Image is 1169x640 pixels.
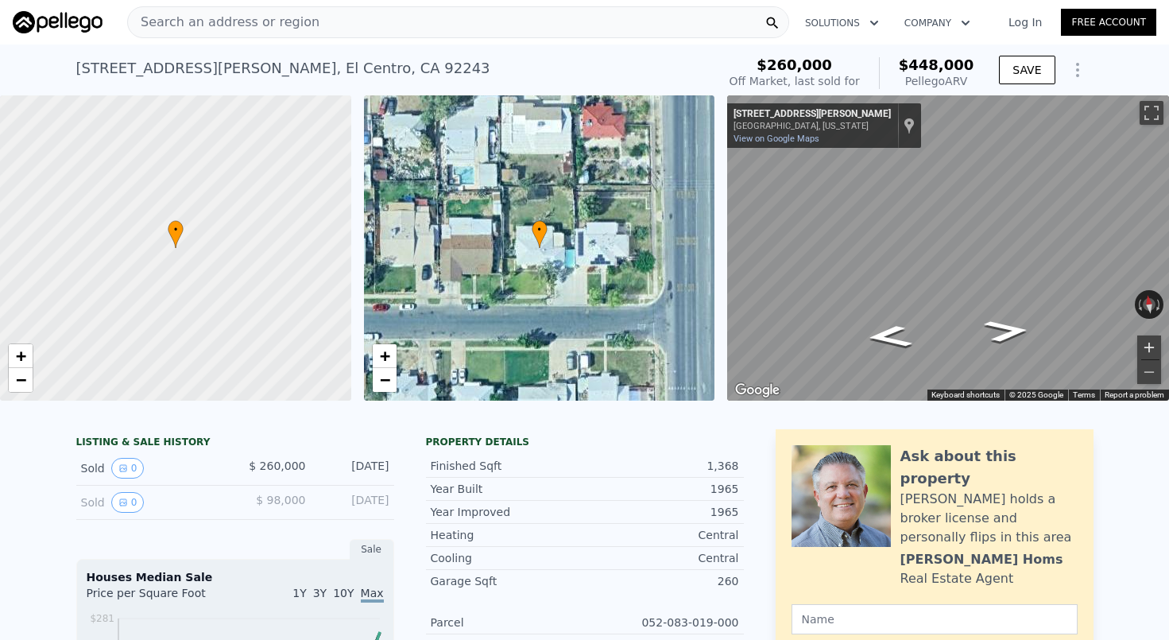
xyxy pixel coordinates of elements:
[313,587,327,599] span: 3Y
[585,458,739,474] div: 1,368
[792,604,1078,634] input: Name
[373,368,397,392] a: Zoom out
[904,117,915,134] a: Show location on map
[1137,360,1161,384] button: Zoom out
[585,527,739,543] div: Central
[319,492,389,513] div: [DATE]
[585,573,739,589] div: 260
[899,56,974,73] span: $448,000
[532,220,548,248] div: •
[431,615,585,630] div: Parcel
[734,108,891,121] div: [STREET_ADDRESS][PERSON_NAME]
[999,56,1055,84] button: SAVE
[9,368,33,392] a: Zoom out
[431,481,585,497] div: Year Built
[111,492,145,513] button: View historical data
[431,527,585,543] div: Heating
[1061,9,1156,36] a: Free Account
[361,587,384,603] span: Max
[431,504,585,520] div: Year Improved
[1073,390,1095,399] a: Terms
[379,370,389,390] span: −
[1141,289,1157,320] button: Reset the view
[168,223,184,237] span: •
[76,57,490,80] div: [STREET_ADDRESS][PERSON_NAME] , El Centro , CA 92243
[731,380,784,401] img: Google
[350,539,394,560] div: Sale
[9,344,33,368] a: Zoom in
[727,95,1169,401] div: Street View
[900,569,1014,588] div: Real Estate Agent
[585,550,739,566] div: Central
[965,314,1050,347] path: Go East, W Holt Ave
[1135,290,1144,319] button: Rotate counterclockwise
[585,481,739,497] div: 1965
[1009,390,1063,399] span: © 2025 Google
[81,492,223,513] div: Sold
[734,134,819,144] a: View on Google Maps
[731,380,784,401] a: Open this area in Google Maps (opens a new window)
[319,458,389,479] div: [DATE]
[1062,54,1094,86] button: Show Options
[847,320,932,353] path: Go West, W Holt Ave
[168,220,184,248] div: •
[111,458,145,479] button: View historical data
[128,13,319,32] span: Search an address or region
[792,9,892,37] button: Solutions
[1137,336,1161,359] button: Zoom in
[892,9,983,37] button: Company
[532,223,548,237] span: •
[87,585,235,611] div: Price per Square Foot
[757,56,832,73] span: $260,000
[249,460,305,472] span: $ 260,000
[1140,101,1163,125] button: Toggle fullscreen view
[16,370,26,390] span: −
[900,445,1078,490] div: Ask about this property
[1105,390,1164,399] a: Report a problem
[426,436,744,448] div: Property details
[256,494,305,506] span: $ 98,000
[373,344,397,368] a: Zoom in
[730,73,860,89] div: Off Market, last sold for
[81,458,223,479] div: Sold
[379,346,389,366] span: +
[431,550,585,566] div: Cooling
[431,458,585,474] div: Finished Sqft
[989,14,1061,30] a: Log In
[87,569,384,585] div: Houses Median Sale
[734,121,891,131] div: [GEOGRAPHIC_DATA], [US_STATE]
[292,587,306,599] span: 1Y
[727,95,1169,401] div: Map
[333,587,354,599] span: 10Y
[585,615,739,630] div: 052-083-019-000
[1155,290,1164,319] button: Rotate clockwise
[900,550,1063,569] div: [PERSON_NAME] Homs
[900,490,1078,547] div: [PERSON_NAME] holds a broker license and personally flips in this area
[13,11,103,33] img: Pellego
[76,436,394,452] div: LISTING & SALE HISTORY
[431,573,585,589] div: Garage Sqft
[585,504,739,520] div: 1965
[16,346,26,366] span: +
[90,613,114,624] tspan: $281
[899,73,974,89] div: Pellego ARV
[931,390,1000,401] button: Keyboard shortcuts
